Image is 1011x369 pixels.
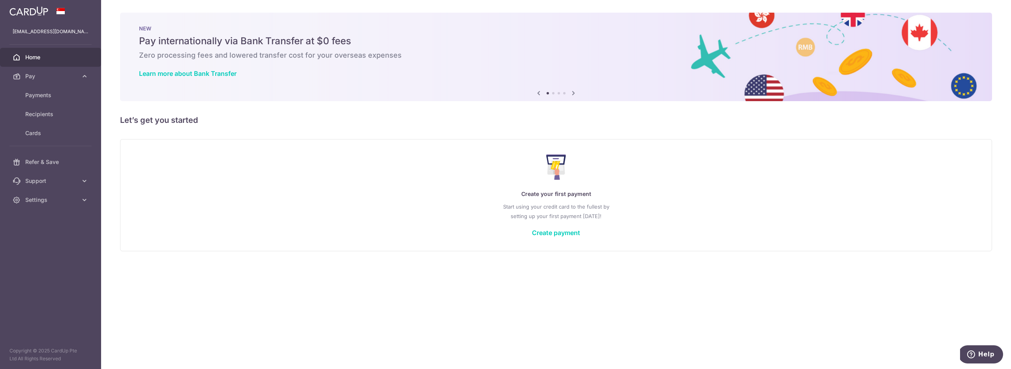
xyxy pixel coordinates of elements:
[139,35,973,47] h5: Pay internationally via Bank Transfer at $0 fees
[139,70,237,77] a: Learn more about Bank Transfer
[960,345,1003,365] iframe: Opens a widget where you can find more information
[136,189,976,199] p: Create your first payment
[9,6,48,16] img: CardUp
[120,114,992,126] h5: Let’s get you started
[532,229,580,237] a: Create payment
[139,51,973,60] h6: Zero processing fees and lowered transfer cost for your overseas expenses
[139,25,973,32] p: NEW
[25,158,77,166] span: Refer & Save
[136,202,976,221] p: Start using your credit card to the fullest by setting up your first payment [DATE]!
[120,13,992,101] img: Bank transfer banner
[13,28,88,36] p: [EMAIL_ADDRESS][DOMAIN_NAME]
[25,177,77,185] span: Support
[25,129,77,137] span: Cards
[25,196,77,204] span: Settings
[25,110,77,118] span: Recipients
[25,91,77,99] span: Payments
[25,72,77,80] span: Pay
[546,154,566,180] img: Make Payment
[25,53,77,61] span: Home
